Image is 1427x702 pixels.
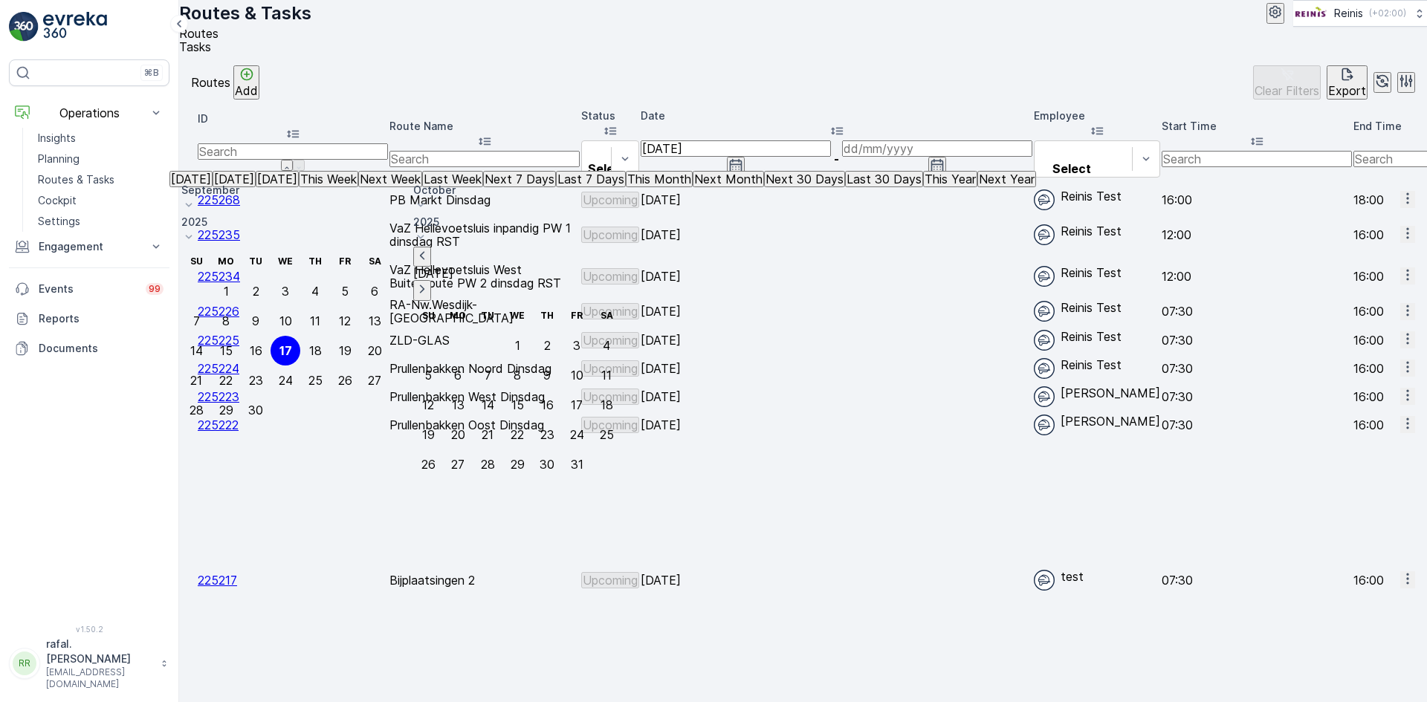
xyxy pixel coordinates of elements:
a: Documents [9,334,169,363]
div: 14 [190,344,203,357]
div: [PERSON_NAME] [1034,386,1160,407]
a: 225217 [198,573,237,588]
button: Tomorrow [256,171,299,187]
input: Search [389,151,580,167]
a: Reports [9,304,169,334]
p: [DATE] [413,267,621,280]
button: Next Month [693,171,764,187]
p: Next Week [360,172,421,186]
p: Events [39,282,137,296]
input: dd/mm/yyyy [641,140,831,157]
p: Select [588,162,627,175]
th: Wednesday [271,247,300,276]
div: 16 [250,344,262,357]
p: [EMAIL_ADDRESS][DOMAIN_NAME] [46,666,153,690]
div: 15 [511,398,524,412]
p: [DATE] [257,172,297,186]
th: Friday [330,247,360,276]
div: 12 [422,398,434,412]
p: 07:30 [1162,305,1352,318]
div: 18 [601,398,613,412]
div: 2 [253,285,259,298]
th: Thursday [532,301,562,331]
p: Reports [39,311,164,326]
p: 07:30 [1162,418,1352,432]
button: Next 30 Days [764,171,845,187]
th: Sunday [413,301,443,331]
th: Thursday [300,247,330,276]
a: Insights [32,128,169,149]
button: Today [213,171,256,187]
div: 7 [193,314,200,328]
p: This Week [300,172,357,186]
div: 19 [339,344,352,357]
button: Export [1327,65,1368,100]
p: Upcoming [583,573,638,587]
div: 6 [454,368,462,382]
div: 11 [601,368,612,382]
button: Add [233,65,259,100]
button: Operations [9,98,169,128]
button: This Month [626,171,693,187]
div: 23 [249,374,263,387]
div: Reinis Test [1034,266,1160,287]
button: Last Week [422,171,483,187]
img: Reinis-Logo-Vrijstaand_Tekengebied-1-copy2_aBO4n7j.png [1293,5,1328,22]
p: Employee [1034,108,1160,123]
p: Next Year [979,172,1035,186]
div: test [1034,570,1160,591]
p: - [834,152,839,166]
div: 24 [279,374,293,387]
th: Monday [211,247,241,276]
div: 8 [222,314,230,328]
p: Export [1328,84,1366,97]
div: Reinis Test [1034,330,1160,351]
div: 10 [279,314,292,328]
div: 11 [310,314,320,328]
th: Sunday [181,247,211,276]
div: 3 [282,285,289,298]
img: svg%3e [1034,358,1055,379]
input: dd/mm/yyyy [842,140,1032,157]
img: svg%3e [1034,330,1055,351]
p: 99 [149,283,161,295]
div: 20 [451,428,465,441]
p: rafal.[PERSON_NAME] [46,637,153,666]
span: Routes [179,26,219,41]
div: 4 [603,339,610,352]
div: 6 [371,285,378,298]
div: 22 [219,374,233,387]
a: Events99 [9,274,169,304]
div: 10 [571,368,583,382]
div: 8 [514,368,521,382]
button: Next 7 Days [483,171,556,187]
img: svg%3e [1034,224,1055,245]
th: Tuesday [473,301,502,331]
p: [DATE] [171,172,211,186]
p: 07:30 [1162,573,1352,587]
input: Search [1162,151,1352,167]
p: [DATE] [214,172,254,186]
p: Engagement [39,239,140,254]
div: Reinis Test [1034,189,1160,210]
p: ID [198,111,388,126]
p: 07:30 [1162,390,1352,403]
th: Monday [443,301,473,331]
div: 9 [543,368,551,382]
div: 4 [311,285,319,298]
p: ⌘B [144,67,159,79]
span: v 1.50.2 [9,625,169,634]
p: Next Month [694,172,763,186]
div: 5 [424,368,432,382]
p: Next 30 Days [766,172,844,186]
th: Saturday [360,247,389,276]
div: Reinis Test [1034,224,1160,245]
p: 16:00 [1162,193,1352,207]
button: Yesterday [169,171,213,187]
p: 07:30 [1162,334,1352,347]
p: 12:00 [1162,270,1352,283]
a: Cockpit [32,190,169,211]
p: ( +02:00 ) [1369,7,1406,19]
p: Routes & Tasks [179,1,311,25]
p: This Month [627,172,691,186]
